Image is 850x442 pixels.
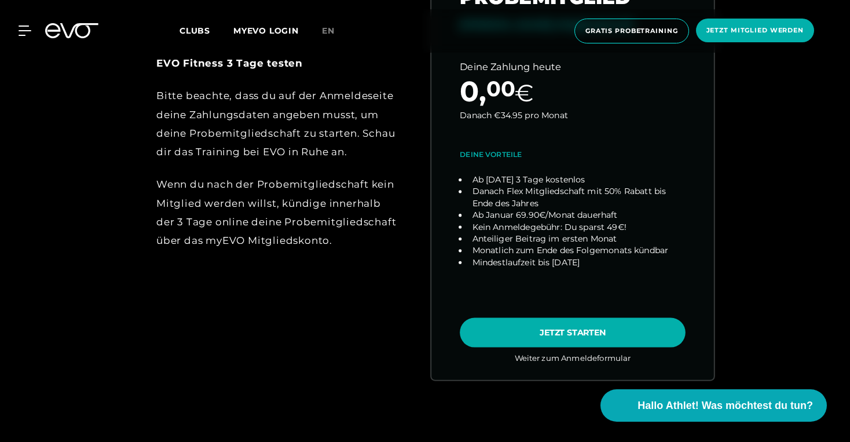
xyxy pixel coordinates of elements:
[693,19,818,43] a: Jetzt Mitglied werden
[179,25,210,36] span: Clubs
[156,86,398,161] div: Bitte beachte, dass du auf der Anmeldeseite deine Zahlungsdaten angeben musst, um deine Probemitg...
[156,57,303,69] strong: EVO Fitness 3 Tage testen
[706,25,804,35] span: Jetzt Mitglied werden
[179,25,233,36] a: Clubs
[322,24,349,38] a: en
[322,25,335,36] span: en
[637,398,813,414] span: Hallo Athlet! Was möchtest du tun?
[233,25,299,36] a: MYEVO LOGIN
[585,26,678,36] span: Gratis Probetraining
[156,175,398,250] div: Wenn du nach der Probemitgliedschaft kein Mitglied werden willst, kündige innerhalb der 3 Tage on...
[600,389,827,422] button: Hallo Athlet! Was möchtest du tun?
[571,19,693,43] a: Gratis Probetraining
